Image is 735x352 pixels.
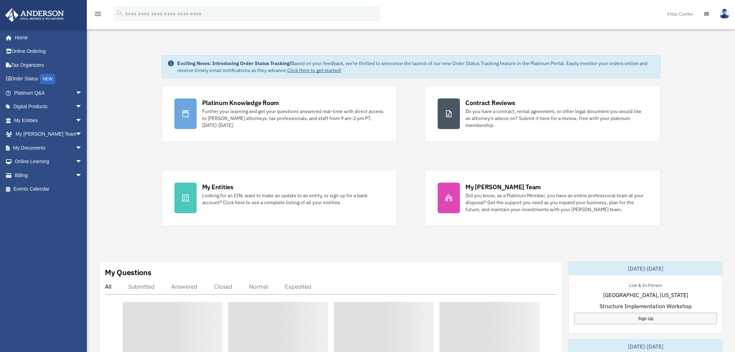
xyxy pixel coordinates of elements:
[105,267,151,278] div: My Questions
[5,182,93,196] a: Events Calendar
[162,86,397,142] a: Platinum Knowledge Room Further your learning and get your questions answered real-time with dire...
[116,9,124,17] i: search
[75,100,89,114] span: arrow_drop_down
[202,98,279,107] div: Platinum Knowledge Room
[465,108,647,129] div: Do you have a contract, rental agreement, or other legal document you would like an attorney's ad...
[5,155,93,169] a: Online Learningarrow_drop_down
[75,86,89,100] span: arrow_drop_down
[623,281,668,288] div: Live & In-Person
[465,98,515,107] div: Contract Reviews
[75,155,89,169] span: arrow_drop_down
[5,45,93,58] a: Online Ordering
[5,127,93,141] a: My [PERSON_NAME] Teamarrow_drop_down
[94,12,102,18] a: menu
[162,170,397,226] a: My Entities Looking for an EIN, want to make an update to an entity, or sign up for a bank accoun...
[249,283,268,290] div: Normal
[105,283,112,290] div: All
[75,168,89,183] span: arrow_drop_down
[603,291,688,299] span: [GEOGRAPHIC_DATA], [US_STATE]
[574,313,717,324] a: Sign Up
[5,141,93,155] a: My Documentsarrow_drop_down
[5,31,89,45] a: Home
[177,60,291,66] strong: Exciting News: Introducing Order Status Tracking!
[202,183,233,191] div: My Entities
[569,262,722,275] div: [DATE]-[DATE]
[3,8,66,22] img: Anderson Advisors Platinum Portal
[5,86,93,100] a: Platinum Q&Aarrow_drop_down
[177,60,655,74] div: Based on your feedback, we're thrilled to announce the launch of our new Order Status Tracking fe...
[5,58,93,72] a: Tax Organizers
[128,283,155,290] div: Submitted
[202,108,384,129] div: Further your learning and get your questions answered real-time with direct access to [PERSON_NAM...
[719,9,730,19] img: User Pic
[75,141,89,155] span: arrow_drop_down
[600,302,692,310] span: Structure Implementation Workshop
[75,127,89,142] span: arrow_drop_down
[75,113,89,128] span: arrow_drop_down
[287,67,341,73] a: Click Here to get started!
[5,100,93,114] a: Digital Productsarrow_drop_down
[285,283,311,290] div: Expedited
[5,113,93,127] a: My Entitiesarrow_drop_down
[40,74,55,84] div: NEW
[214,283,232,290] div: Closed
[425,86,660,142] a: Contract Reviews Do you have a contract, rental agreement, or other legal document you would like...
[5,72,93,86] a: Order StatusNEW
[465,183,541,191] div: My [PERSON_NAME] Team
[5,168,93,182] a: Billingarrow_drop_down
[171,283,197,290] div: Answered
[94,10,102,18] i: menu
[465,192,647,213] div: Did you know, as a Platinum Member, you have an entire professional team at your disposal? Get th...
[425,170,660,226] a: My [PERSON_NAME] Team Did you know, as a Platinum Member, you have an entire professional team at...
[202,192,384,206] div: Looking for an EIN, want to make an update to an entity, or sign up for a bank account? Click her...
